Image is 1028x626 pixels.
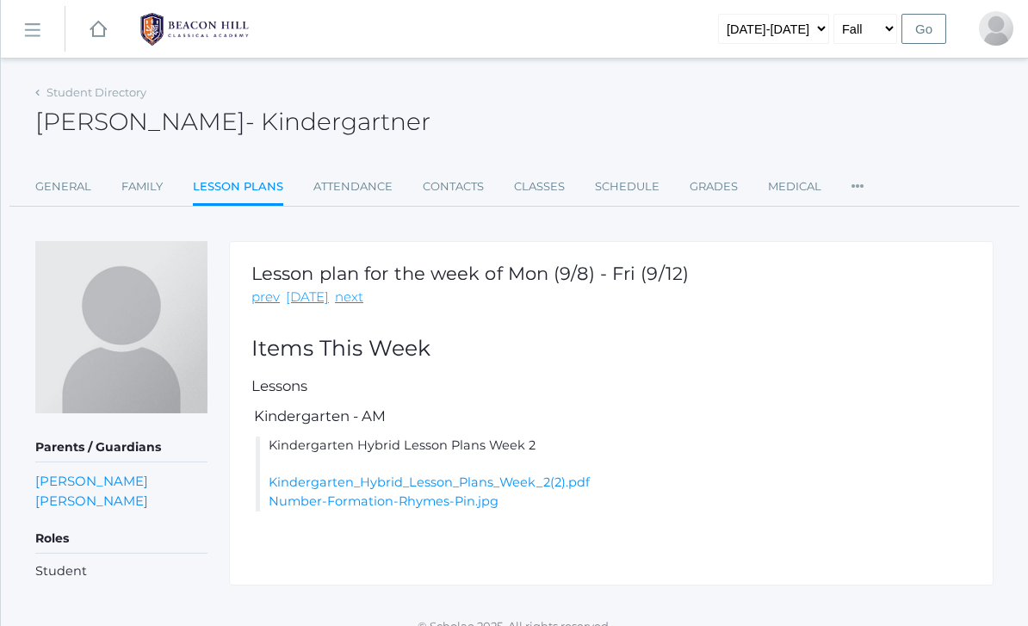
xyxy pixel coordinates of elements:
[269,474,590,490] a: Kindergarten_Hybrid_Lesson_Plans_Week_2(2).pdf
[35,471,148,491] a: [PERSON_NAME]
[514,170,565,204] a: Classes
[335,288,363,307] a: next
[35,433,207,462] h5: Parents / Guardians
[251,378,971,394] h5: Lessons
[256,437,971,511] li: Kindergarten Hybrid Lesson Plans Week 2
[286,288,329,307] a: [DATE]
[768,170,821,204] a: Medical
[423,170,484,204] a: Contacts
[313,170,393,204] a: Attendance
[35,170,91,204] a: General
[121,170,163,204] a: Family
[245,107,430,136] span: - Kindergartner
[979,11,1013,46] div: Bradley Zeller
[251,408,971,424] h5: Kindergarten - AM
[35,524,207,554] h5: Roles
[35,108,430,135] h2: [PERSON_NAME]
[35,241,207,413] img: Shem Zeller
[251,337,971,361] h2: Items This Week
[269,493,499,509] a: Number-Formation-Rhymes-Pin.jpg
[46,85,146,99] a: Student Directory
[251,263,689,283] h1: Lesson plan for the week of Mon (9/8) - Fri (9/12)
[251,288,280,307] a: prev
[690,170,738,204] a: Grades
[901,14,946,44] input: Go
[35,491,148,511] a: [PERSON_NAME]
[35,562,207,581] li: Student
[595,170,660,204] a: Schedule
[193,170,283,207] a: Lesson Plans
[130,8,259,51] img: BHCALogos-05-308ed15e86a5a0abce9b8dd61676a3503ac9727e845dece92d48e8588c001991.png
